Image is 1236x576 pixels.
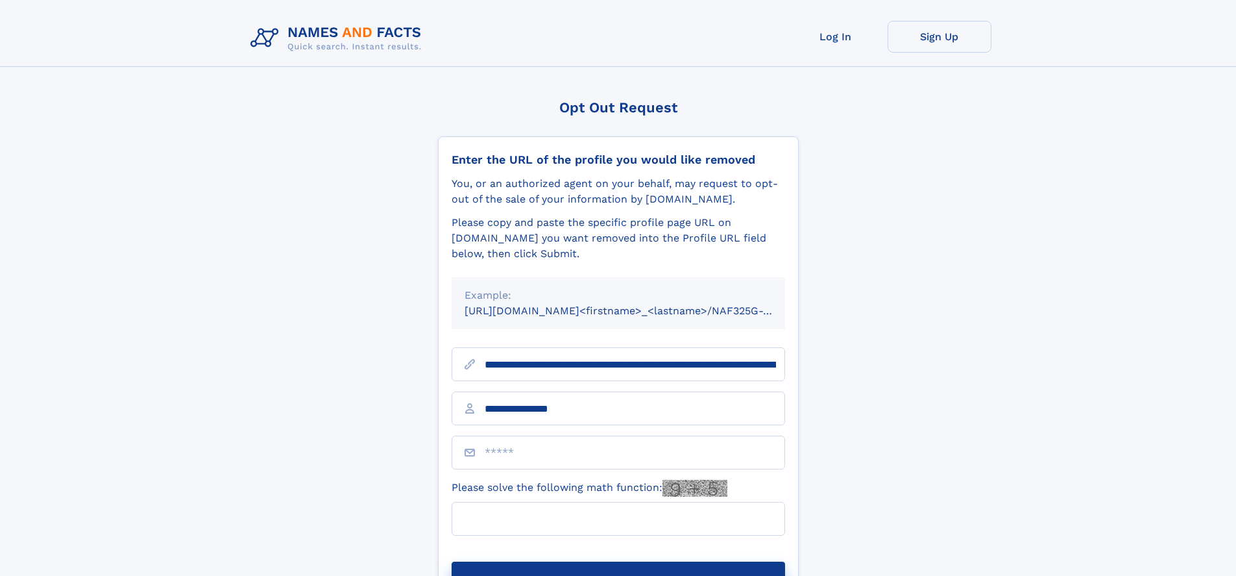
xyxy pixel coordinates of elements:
div: Enter the URL of the profile you would like removed [452,153,785,167]
div: You, or an authorized agent on your behalf, may request to opt-out of the sale of your informatio... [452,176,785,207]
div: Opt Out Request [438,99,799,116]
label: Please solve the following math function: [452,480,727,497]
a: Sign Up [888,21,991,53]
div: Please copy and paste the specific profile page URL on [DOMAIN_NAME] you want removed into the Pr... [452,215,785,262]
small: [URL][DOMAIN_NAME]<firstname>_<lastname>/NAF325G-xxxxxxxx [465,305,810,317]
img: Logo Names and Facts [245,21,432,56]
div: Example: [465,288,772,303]
a: Log In [784,21,888,53]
